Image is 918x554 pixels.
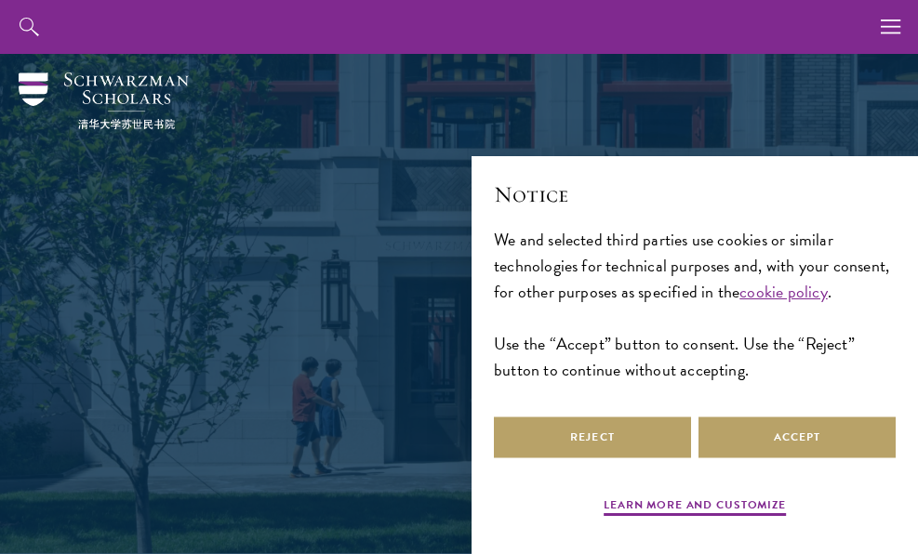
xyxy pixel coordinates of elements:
[604,496,786,519] button: Learn more and customize
[19,73,189,129] img: Schwarzman Scholars
[494,416,691,458] button: Reject
[739,279,827,304] a: cookie policy
[698,416,896,458] button: Accept
[494,178,896,210] h2: Notice
[494,227,896,383] div: We and selected third parties use cookies or similar technologies for technical purposes and, wit...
